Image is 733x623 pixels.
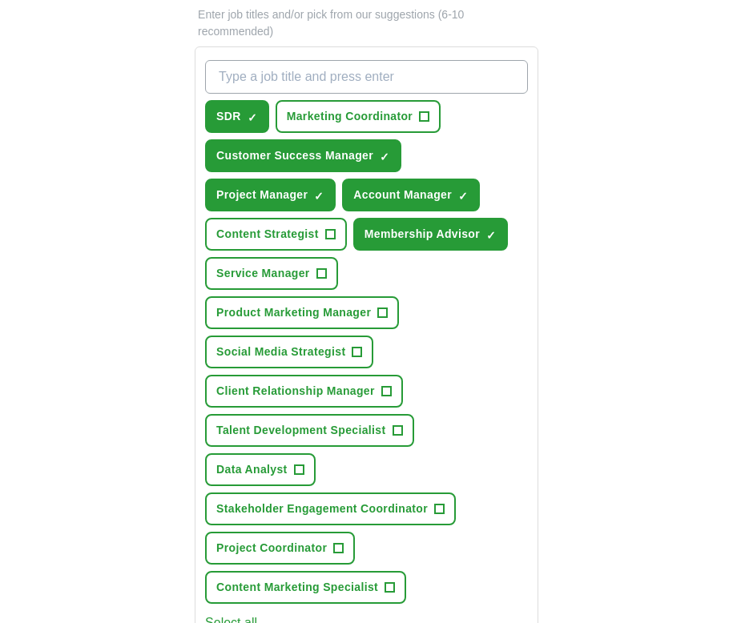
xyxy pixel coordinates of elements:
span: Membership Advisor [364,226,480,243]
button: Client Relationship Manager [205,375,403,408]
span: ✓ [248,111,257,124]
button: Data Analyst [205,453,316,486]
span: Client Relationship Manager [216,383,375,400]
button: Account Manager✓ [342,179,480,211]
span: ✓ [380,151,389,163]
button: Project Coordinator [205,532,355,565]
button: Customer Success Manager✓ [205,139,401,172]
span: Stakeholder Engagement Coordinator [216,500,428,517]
span: ✓ [314,190,324,203]
span: Product Marketing Manager [216,304,371,321]
input: Type a job title and press enter [205,60,528,94]
button: Talent Development Specialist [205,414,413,447]
span: SDR [216,108,241,125]
button: Stakeholder Engagement Coordinator [205,492,456,525]
span: ✓ [486,229,496,242]
button: Marketing Coordinator [276,100,441,133]
span: Account Manager [353,187,452,203]
span: Project Coordinator [216,540,327,557]
span: ✓ [458,190,468,203]
span: Service Manager [216,265,310,282]
span: Customer Success Manager [216,147,373,164]
span: Social Media Strategist [216,344,345,360]
span: Data Analyst [216,461,288,478]
span: Project Manager [216,187,308,203]
button: Social Media Strategist [205,336,373,368]
span: Talent Development Specialist [216,422,385,439]
button: SDR✓ [205,100,269,133]
span: Marketing Coordinator [287,108,413,125]
span: Content Strategist [216,226,319,243]
span: Content Marketing Specialist [216,579,378,596]
button: Project Manager✓ [205,179,336,211]
button: Product Marketing Manager [205,296,399,329]
button: Membership Advisor✓ [353,218,508,251]
p: Enter job titles and/or pick from our suggestions (6-10 recommended) [195,6,538,40]
button: Service Manager [205,257,338,290]
button: Content Marketing Specialist [205,571,406,604]
button: Content Strategist [205,218,347,251]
